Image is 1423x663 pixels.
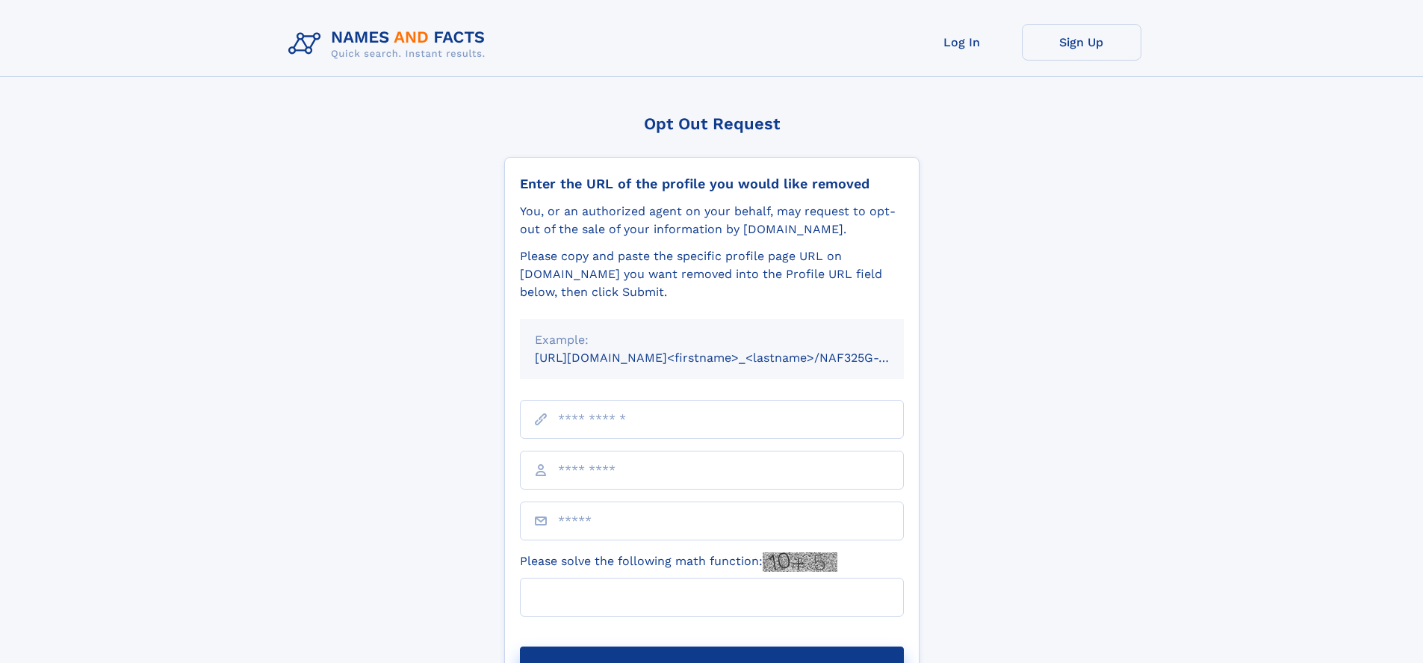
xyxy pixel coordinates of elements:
[902,24,1022,61] a: Log In
[282,24,497,64] img: Logo Names and Facts
[520,552,837,572] label: Please solve the following math function:
[520,203,904,238] div: You, or an authorized agent on your behalf, may request to opt-out of the sale of your informatio...
[535,331,889,349] div: Example:
[520,247,904,301] div: Please copy and paste the specific profile page URL on [DOMAIN_NAME] you want removed into the Pr...
[535,351,932,365] small: [URL][DOMAIN_NAME]<firstname>_<lastname>/NAF325G-xxxxxxxx
[1022,24,1141,61] a: Sign Up
[520,176,904,192] div: Enter the URL of the profile you would like removed
[504,114,920,133] div: Opt Out Request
